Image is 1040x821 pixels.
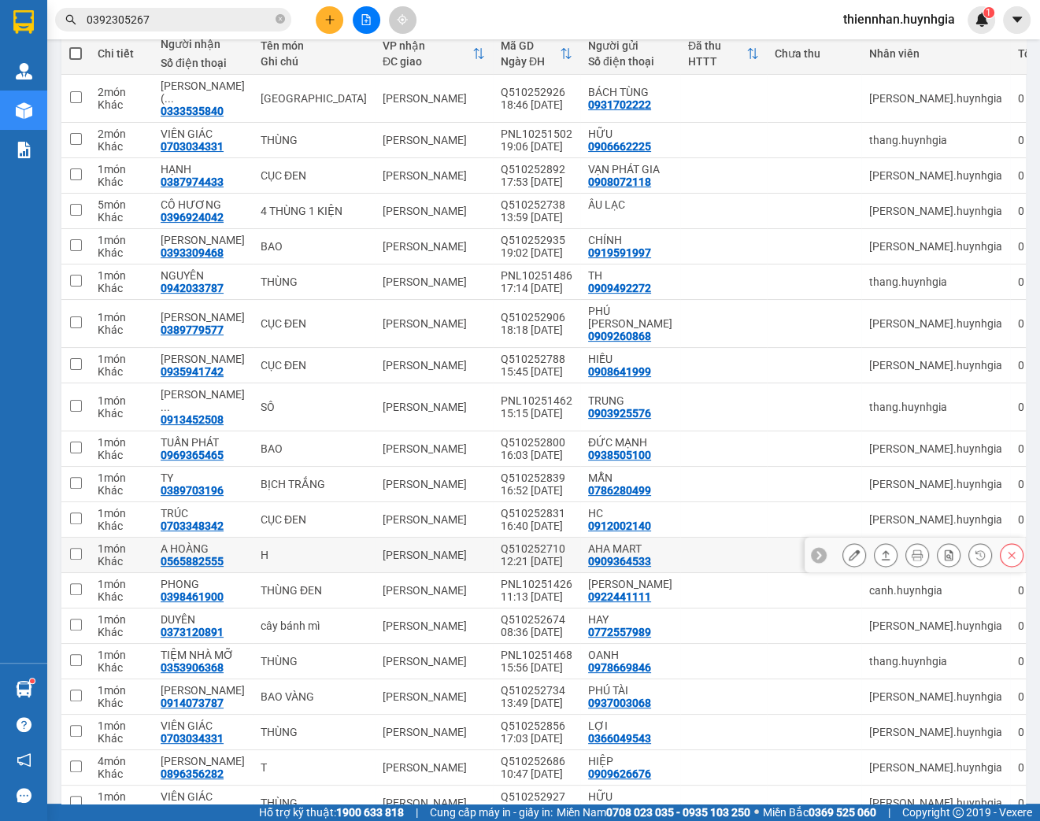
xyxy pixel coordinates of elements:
[493,33,580,75] th: Toggle SortBy
[983,7,994,18] sup: 1
[261,134,367,146] div: THÙNG
[336,806,404,819] strong: 1900 633 818
[1010,13,1024,27] span: caret-down
[161,472,245,484] div: TY
[588,330,651,342] div: 0909260868
[98,790,145,803] div: 1 món
[261,169,367,182] div: CỤC ĐEN
[501,176,572,188] div: 17:53 [DATE]
[161,282,224,294] div: 0942033787
[430,804,553,821] span: Cung cấp máy in - giấy in:
[161,80,245,105] div: KIM OANH( TIÊM BÁNH NHÀ BƠ)
[869,92,1002,105] div: nguyen.huynhgia
[501,324,572,336] div: 18:18 [DATE]
[98,140,145,153] div: Khác
[588,234,672,246] div: CHÍNH
[383,401,485,413] div: [PERSON_NAME]
[161,401,170,413] span: ...
[383,619,485,632] div: [PERSON_NAME]
[588,394,672,407] div: TRUNG
[98,590,145,603] div: Khác
[383,240,485,253] div: [PERSON_NAME]
[588,684,672,697] div: PHÚ TÀI
[98,555,145,568] div: Khác
[588,719,672,732] div: LỢI
[501,234,572,246] div: Q510252935
[98,353,145,365] div: 1 món
[261,55,367,68] div: Ghi chú
[501,86,572,98] div: Q510252926
[161,507,245,520] div: TRÚC
[383,39,472,52] div: VP nhận
[261,92,367,105] div: TX
[869,619,1002,632] div: nguyen.huynhgia
[161,198,245,211] div: CÔ HƯƠNG
[501,472,572,484] div: Q510252839
[98,472,145,484] div: 1 món
[588,39,672,52] div: Người gửi
[98,684,145,697] div: 1 món
[261,655,367,668] div: THÙNG
[98,626,145,638] div: Khác
[588,436,672,449] div: ĐỨC MẠNH
[161,684,245,697] div: KIM NGUYÊN
[501,449,572,461] div: 16:03 [DATE]
[98,520,145,532] div: Khác
[65,14,76,25] span: search
[261,240,367,253] div: BAO
[588,578,672,590] div: THU VŨ
[383,549,485,561] div: [PERSON_NAME]
[161,790,245,803] div: VIÊN GIÁC
[161,176,224,188] div: 0387974433
[588,305,672,330] div: PHÚ GIA HƯNG
[383,169,485,182] div: [PERSON_NAME]
[261,205,367,217] div: 4 THÙNG 1 KIỆN
[383,690,485,703] div: [PERSON_NAME]
[501,755,572,767] div: Q510252686
[588,365,651,378] div: 0908641999
[383,761,485,774] div: [PERSON_NAME]
[501,790,572,803] div: Q510252927
[98,542,145,555] div: 1 món
[588,55,672,68] div: Số điện thoại
[588,613,672,626] div: HAY
[98,407,145,420] div: Khác
[588,697,651,709] div: 0937003068
[161,57,245,69] div: Số điện thoại
[13,10,34,34] img: logo-vxr
[588,520,651,532] div: 0912002140
[588,140,651,153] div: 0906662225
[261,442,367,455] div: BAO
[501,353,572,365] div: Q510252788
[869,134,1002,146] div: thang.huynhgia
[383,55,472,68] div: ĐC giao
[161,613,245,626] div: DUYÊN
[16,63,32,80] img: warehouse-icon
[98,613,145,626] div: 1 món
[869,401,1002,413] div: thang.huynhgia
[98,436,145,449] div: 1 món
[261,726,367,738] div: THÙNG
[98,176,145,188] div: Khác
[869,205,1002,217] div: nguyen.huynhgia
[316,6,343,34] button: plus
[261,359,367,372] div: CỤC ĐEN
[588,767,651,780] div: 0909626676
[98,484,145,497] div: Khác
[501,269,572,282] div: PNL10251486
[161,163,245,176] div: HẠNH
[842,543,866,567] div: Sửa đơn hàng
[588,626,651,638] div: 0772557989
[161,413,224,426] div: 0913452508
[869,359,1002,372] div: nguyen.huynhgia
[501,590,572,603] div: 11:13 [DATE]
[688,55,746,68] div: HTTT
[606,806,750,819] strong: 0708 023 035 - 0935 103 250
[161,649,245,661] div: TIỆM NHÀ MỠ
[98,755,145,767] div: 4 món
[98,324,145,336] div: Khác
[98,365,145,378] div: Khác
[775,47,853,60] div: Chưa thu
[588,649,672,661] div: OANH
[361,14,372,25] span: file-add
